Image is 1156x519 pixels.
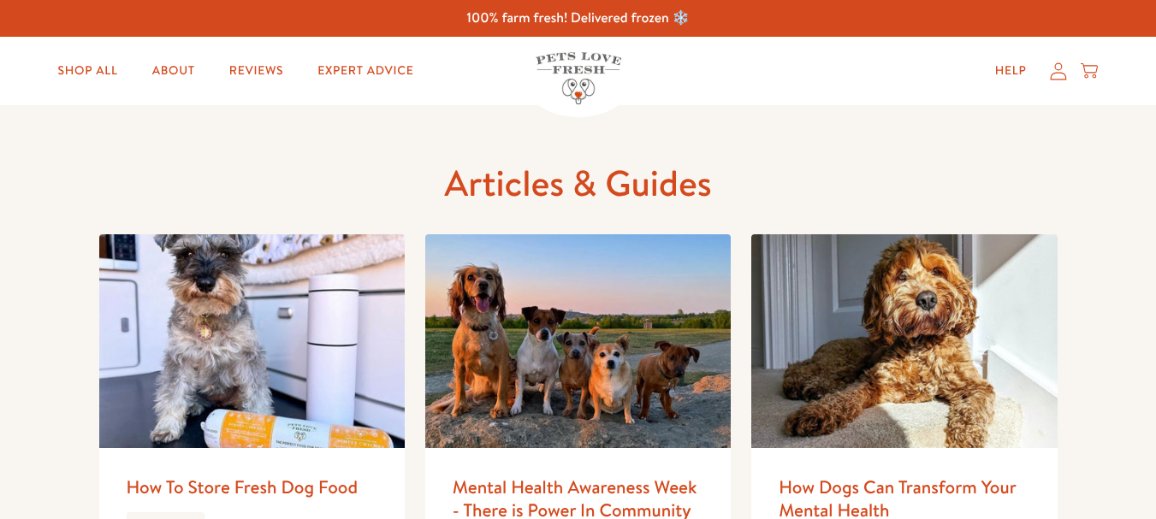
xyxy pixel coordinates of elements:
a: How To Store Fresh Dog Food [127,475,359,499]
a: About [139,54,209,88]
img: Pets Love Fresh [536,52,621,104]
a: Help [981,54,1040,88]
a: Shop All [44,54,132,88]
img: Mental Health Awareness Week - There is Power In Community [425,234,731,448]
a: Reviews [216,54,297,88]
img: How Dogs Can Transform Your Mental Health [751,234,1057,448]
img: How To Store Fresh Dog Food [99,234,405,448]
h1: Articles & Guides [99,160,1058,207]
a: Expert Advice [304,54,427,88]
